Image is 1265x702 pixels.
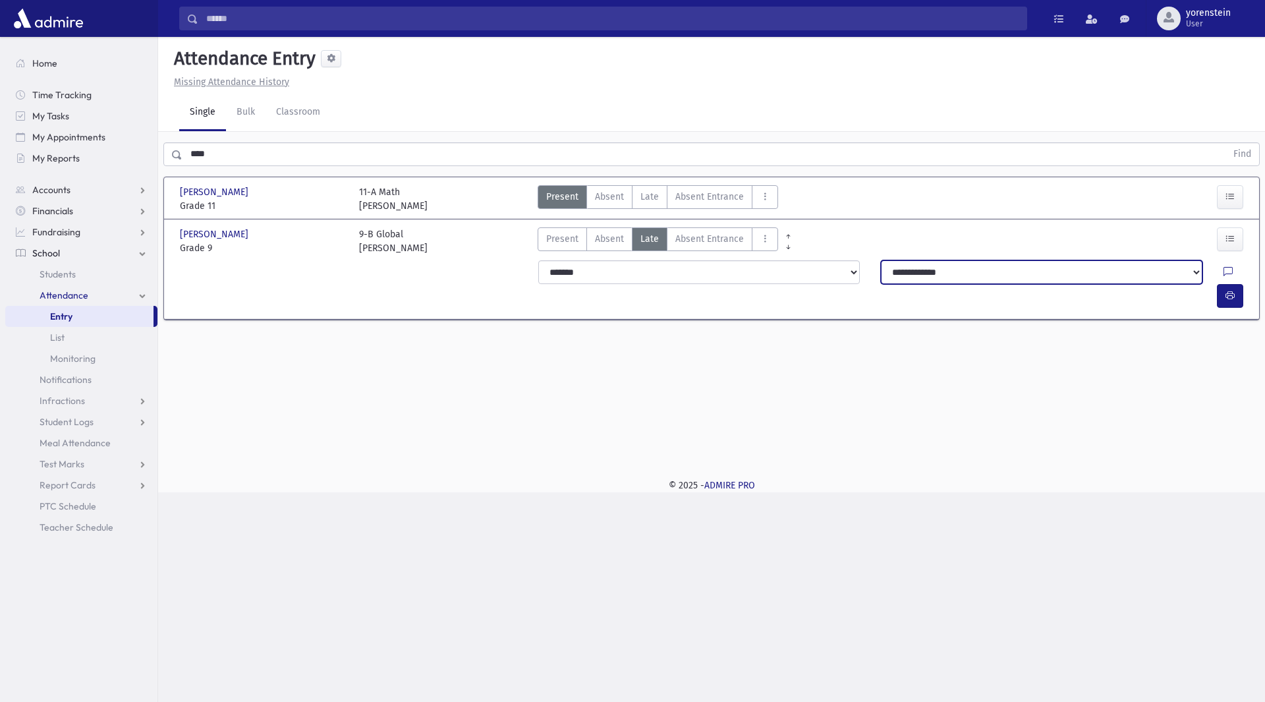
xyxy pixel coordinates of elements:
span: [PERSON_NAME] [180,185,251,199]
a: Single [179,94,226,131]
span: Financials [32,205,73,217]
span: PTC Schedule [40,500,96,512]
a: Teacher Schedule [5,517,157,538]
span: Late [640,232,659,246]
a: Classroom [266,94,331,131]
a: ADMIRE PRO [704,480,755,491]
a: PTC Schedule [5,496,157,517]
span: Infractions [40,395,85,407]
span: Meal Attendance [40,437,111,449]
input: Search [198,7,1026,30]
span: Report Cards [40,479,96,491]
span: Absent Entrance [675,232,744,246]
a: School [5,243,157,264]
span: Present [546,190,578,204]
span: Student Logs [40,416,94,428]
span: My Appointments [32,131,105,143]
span: Absent [595,232,624,246]
a: My Reports [5,148,157,169]
h5: Attendance Entry [169,47,316,70]
a: Monitoring [5,348,157,369]
div: © 2025 - [179,479,1244,492]
a: Home [5,53,157,74]
span: Test Marks [40,458,84,470]
a: Entry [5,306,154,327]
span: Students [40,268,76,280]
div: 9-B Global [PERSON_NAME] [359,227,428,255]
div: 11-A Math [PERSON_NAME] [359,185,428,213]
span: Fundraising [32,226,80,238]
a: Meal Attendance [5,432,157,453]
a: My Appointments [5,127,157,148]
a: Infractions [5,390,157,411]
a: Financials [5,200,157,221]
a: My Tasks [5,105,157,127]
span: My Reports [32,152,80,164]
div: AttTypes [538,227,778,255]
a: Test Marks [5,453,157,475]
span: Attendance [40,289,88,301]
span: School [32,247,60,259]
span: Teacher Schedule [40,521,113,533]
span: Absent Entrance [675,190,744,204]
a: List [5,327,157,348]
a: Attendance [5,285,157,306]
span: Grade 9 [180,241,346,255]
img: AdmirePro [11,5,86,32]
span: Time Tracking [32,89,92,101]
a: Students [5,264,157,285]
span: Monitoring [50,353,96,365]
span: Present [546,232,578,246]
a: Time Tracking [5,84,157,105]
span: User [1186,18,1231,29]
span: Notifications [40,374,92,386]
span: My Tasks [32,110,69,122]
span: Home [32,57,57,69]
a: Bulk [226,94,266,131]
a: Report Cards [5,475,157,496]
a: Student Logs [5,411,157,432]
a: Missing Attendance History [169,76,289,88]
u: Missing Attendance History [174,76,289,88]
a: Notifications [5,369,157,390]
div: AttTypes [538,185,778,213]
a: Fundraising [5,221,157,243]
span: yorenstein [1186,8,1231,18]
span: Entry [50,310,72,322]
span: Grade 11 [180,199,346,213]
span: [PERSON_NAME] [180,227,251,241]
span: Accounts [32,184,70,196]
span: Late [640,190,659,204]
button: Find [1225,143,1259,165]
span: List [50,332,65,343]
span: Absent [595,190,624,204]
a: Accounts [5,179,157,200]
